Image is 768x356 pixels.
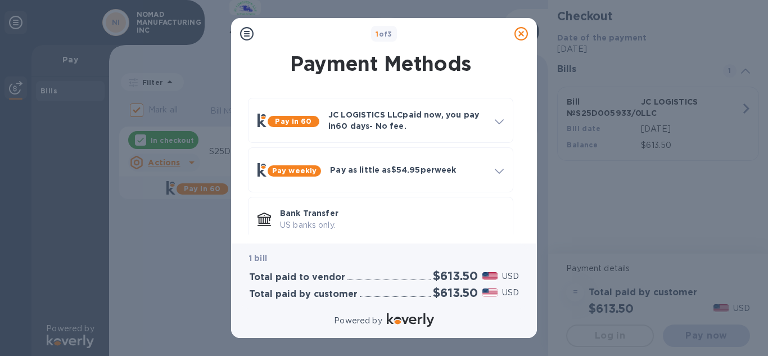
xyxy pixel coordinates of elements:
h1: Payment Methods [246,52,516,75]
p: USD [502,287,519,299]
img: Logo [387,313,434,327]
p: USD [502,271,519,282]
p: Pay as little as $54.95 per week [330,164,486,175]
b: 1 bill [249,254,267,263]
span: 1 [376,30,378,38]
img: USD [482,272,498,280]
p: Bank Transfer [280,208,504,219]
b: Pay in 60 [275,117,311,125]
b: of 3 [376,30,392,38]
h2: $613.50 [433,286,478,300]
b: Pay weekly [272,166,317,175]
h3: Total paid by customer [249,289,358,300]
h3: Total paid to vendor [249,272,345,283]
p: US banks only. [280,219,504,231]
img: USD [482,289,498,296]
h2: $613.50 [433,269,478,283]
p: Powered by [334,315,382,327]
p: JC LOGISTICS LLC paid now, you pay in 60 days - No fee. [328,109,486,132]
